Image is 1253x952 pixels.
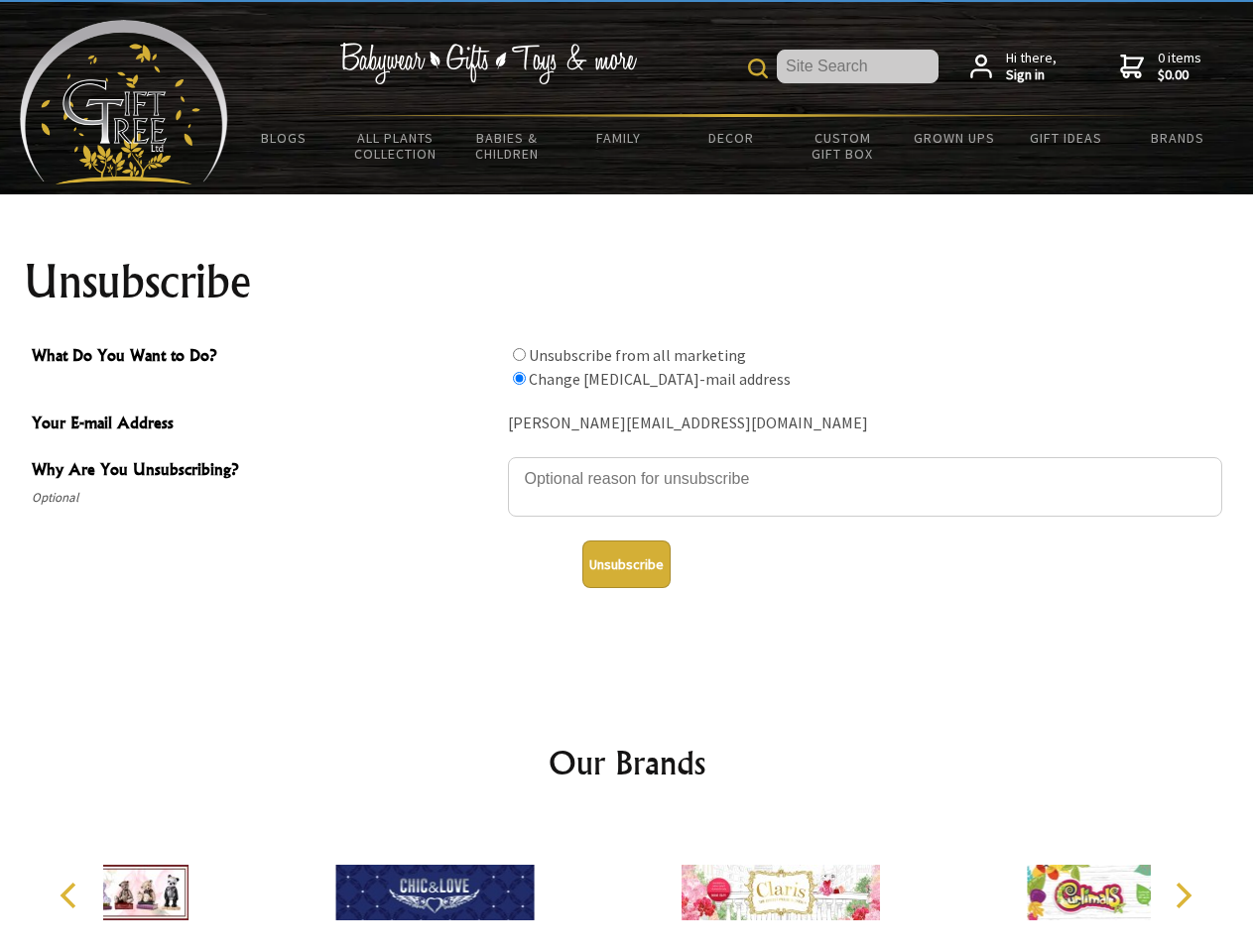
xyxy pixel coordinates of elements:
[513,348,526,361] input: What Do You Want to Do?
[1122,117,1234,159] a: Brands
[340,117,452,175] a: All Plants Collection
[1006,66,1057,84] strong: Sign in
[32,411,498,439] span: Your E-mail Address
[508,409,1222,439] div: [PERSON_NAME][EMAIL_ADDRESS][DOMAIN_NAME]
[32,457,498,486] span: Why Are You Unsubscribing?
[513,372,526,385] input: What Do You Want to Do?
[748,59,768,78] img: product search
[675,117,787,159] a: Decor
[1161,874,1204,917] button: Next
[582,540,671,588] button: Unsubscribe
[898,117,1010,159] a: Grown Ups
[1010,117,1122,159] a: Gift Ideas
[451,117,564,175] a: Babies & Children
[777,50,939,83] input: Site Search
[20,20,228,184] img: Babyware - Gifts - Toys and more...
[529,369,791,389] label: Change [MEDICAL_DATA]-mail address
[1120,50,1201,84] a: 0 items$0.00
[24,258,1230,305] h1: Unsubscribe
[339,43,637,84] img: Babywear - Gifts - Toys & more
[228,117,340,159] a: BLOGS
[1006,50,1057,84] span: Hi there,
[1158,66,1201,84] strong: $0.00
[50,874,93,917] button: Previous
[787,117,899,175] a: Custom Gift Box
[32,343,498,372] span: What Do You Want to Do?
[970,50,1057,84] a: Hi there,Sign in
[564,117,676,159] a: Family
[1158,49,1201,84] span: 0 items
[40,739,1214,786] h2: Our Brands
[529,345,746,365] label: Unsubscribe from all marketing
[32,486,498,510] span: Optional
[508,457,1222,517] textarea: Why Are You Unsubscribing?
